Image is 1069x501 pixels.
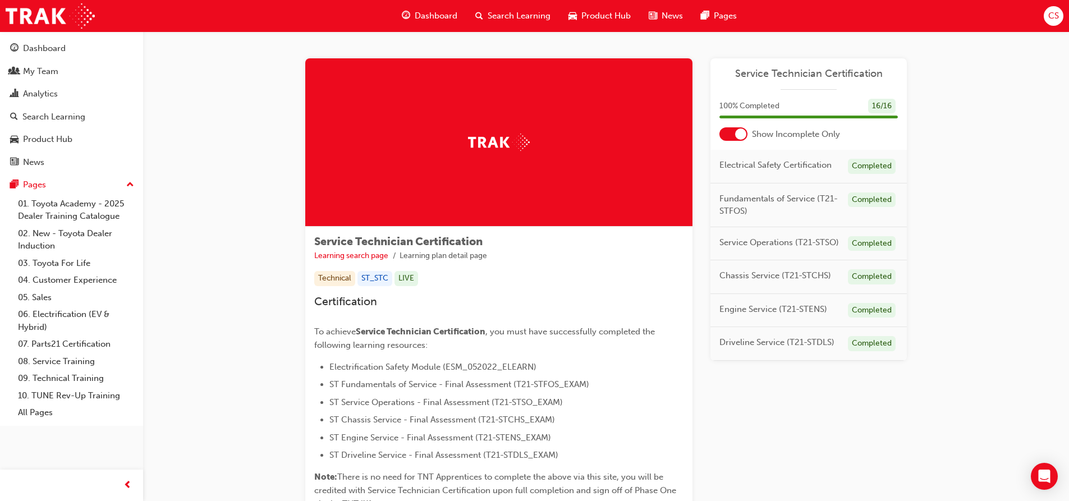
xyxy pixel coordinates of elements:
[314,235,483,248] span: Service Technician Certification
[13,404,139,421] a: All Pages
[1044,6,1063,26] button: CS
[314,251,388,260] a: Learning search page
[329,362,536,372] span: Electrification Safety Module (ESM_052022_ELEARN)
[13,306,139,335] a: 06. Electrification (EV & Hybrid)
[394,271,418,286] div: LIVE
[13,225,139,255] a: 02. New - Toyota Dealer Induction
[466,4,559,27] a: search-iconSearch Learning
[475,9,483,23] span: search-icon
[10,67,19,77] span: people-icon
[22,111,85,123] div: Search Learning
[314,271,355,286] div: Technical
[13,255,139,272] a: 03. Toyota For Life
[357,271,392,286] div: ST_STC
[10,135,19,145] span: car-icon
[13,387,139,405] a: 10. TUNE Rev-Up Training
[4,61,139,82] a: My Team
[4,38,139,59] a: Dashboard
[4,174,139,195] button: Pages
[10,112,18,122] span: search-icon
[649,9,657,23] span: news-icon
[640,4,692,27] a: news-iconNews
[848,303,896,318] div: Completed
[23,88,58,100] div: Analytics
[23,42,66,55] div: Dashboard
[868,99,896,114] div: 16 / 16
[329,450,558,460] span: ST Driveline Service - Final Assessment (T21-STDLS_EXAM)
[4,107,139,127] a: Search Learning
[329,433,551,443] span: ST Engine Service - Final Assessment (T21-STENS_EXAM)
[329,415,555,425] span: ST Chassis Service - Final Assessment (T21-STCHS_EXAM)
[468,134,530,151] img: Trak
[848,159,896,174] div: Completed
[662,10,683,22] span: News
[4,129,139,150] a: Product Hub
[13,370,139,387] a: 09. Technical Training
[123,479,132,493] span: prev-icon
[719,236,839,249] span: Service Operations (T21-STSO)
[719,192,839,218] span: Fundamentals of Service (T21-STFOS)
[10,158,19,168] span: news-icon
[1048,10,1059,22] span: CS
[314,472,337,482] span: Note:
[23,156,44,169] div: News
[4,152,139,173] a: News
[23,178,46,191] div: Pages
[568,9,577,23] span: car-icon
[13,272,139,289] a: 04. Customer Experience
[848,269,896,284] div: Completed
[4,36,139,174] button: DashboardMy TeamAnalyticsSearch LearningProduct HubNews
[393,4,466,27] a: guage-iconDashboard
[848,192,896,208] div: Completed
[1031,463,1058,490] div: Open Intercom Messenger
[719,303,827,316] span: Engine Service (T21-STENS)
[314,327,657,350] span: , you must have successfully completed the following learning resources:
[719,159,832,172] span: Electrical Safety Certification
[10,89,19,99] span: chart-icon
[719,67,898,80] a: Service Technician Certification
[13,195,139,225] a: 01. Toyota Academy - 2025 Dealer Training Catalogue
[126,178,134,192] span: up-icon
[488,10,550,22] span: Search Learning
[23,133,72,146] div: Product Hub
[714,10,737,22] span: Pages
[13,335,139,353] a: 07. Parts21 Certification
[848,236,896,251] div: Completed
[329,379,589,389] span: ST Fundamentals of Service - Final Assessment (T21-STFOS_EXAM)
[13,289,139,306] a: 05. Sales
[13,353,139,370] a: 08. Service Training
[415,10,457,22] span: Dashboard
[581,10,631,22] span: Product Hub
[356,327,485,337] span: Service Technician Certification
[848,336,896,351] div: Completed
[752,128,840,141] span: Show Incomplete Only
[701,9,709,23] span: pages-icon
[719,336,834,349] span: Driveline Service (T21-STDLS)
[10,180,19,190] span: pages-icon
[23,65,58,78] div: My Team
[402,9,410,23] span: guage-icon
[559,4,640,27] a: car-iconProduct Hub
[400,250,487,263] li: Learning plan detail page
[4,84,139,104] a: Analytics
[719,100,779,113] span: 100 % Completed
[692,4,746,27] a: pages-iconPages
[329,397,563,407] span: ST Service Operations - Final Assessment (T21-STSO_EXAM)
[314,327,356,337] span: To achieve
[719,269,831,282] span: Chassis Service (T21-STCHS)
[10,44,19,54] span: guage-icon
[6,3,95,29] img: Trak
[314,295,377,308] span: Certification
